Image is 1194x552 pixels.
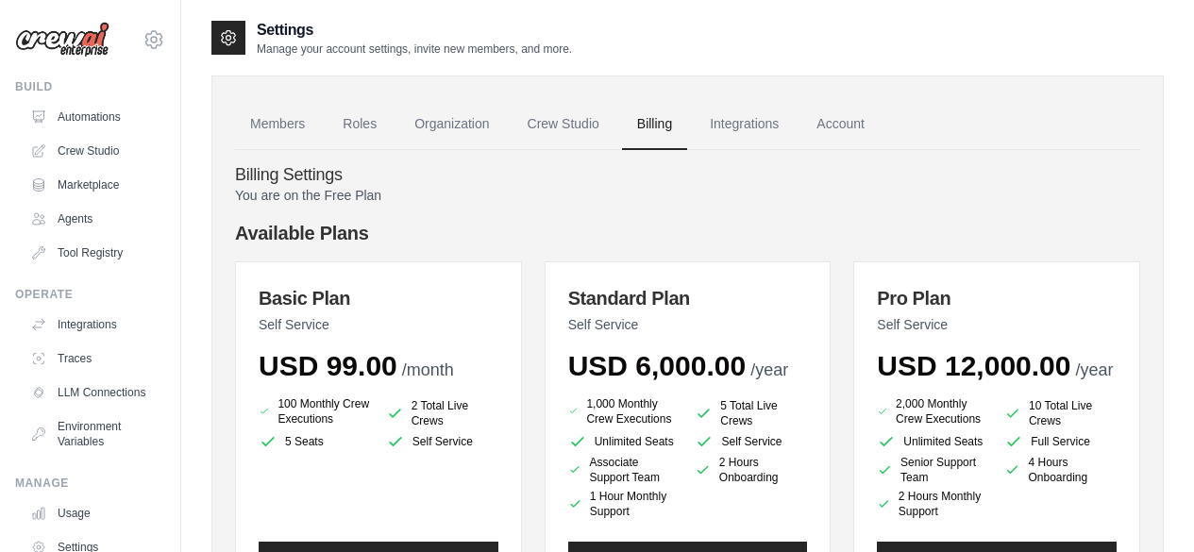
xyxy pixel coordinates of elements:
span: USD 6,000.00 [568,350,746,381]
li: Unlimited Seats [877,432,989,451]
span: /month [402,360,454,379]
li: 2 Total Live Crews [386,398,498,428]
p: You are on the Free Plan [235,186,1140,205]
a: Environment Variables [23,411,165,457]
span: /year [750,360,788,379]
a: Tool Registry [23,238,165,268]
li: 2 Hours Onboarding [695,455,807,485]
li: 5 Seats [259,432,371,451]
li: Self Service [386,432,498,451]
h3: Pro Plan [877,285,1117,311]
a: Account [801,99,880,150]
img: Logo [15,22,109,58]
a: Members [235,99,320,150]
span: USD 12,000.00 [877,350,1070,381]
a: Roles [328,99,392,150]
li: Senior Support Team [877,455,989,485]
p: Self Service [877,315,1117,334]
a: Organization [399,99,504,150]
li: 1,000 Monthly Crew Executions [568,394,681,428]
a: Integrations [23,309,165,340]
h4: Available Plans [235,220,1140,246]
h4: Billing Settings [235,165,1140,186]
a: Agents [23,204,165,234]
a: Billing [622,99,687,150]
p: Self Service [568,315,808,334]
li: 4 Hours Onboarding [1004,455,1117,485]
a: Traces [23,343,165,374]
li: 2,000 Monthly Crew Executions [877,394,989,428]
a: Crew Studio [513,99,614,150]
span: /year [1075,360,1113,379]
span: USD 99.00 [259,350,397,381]
div: Manage [15,476,165,491]
li: 1 Hour Monthly Support [568,489,681,519]
li: Self Service [695,432,807,451]
li: Unlimited Seats [568,432,681,451]
a: Usage [23,498,165,528]
a: Automations [23,102,165,132]
div: Build [15,79,165,94]
h3: Standard Plan [568,285,808,311]
h2: Settings [257,19,572,42]
a: LLM Connections [23,377,165,408]
li: 100 Monthly Crew Executions [259,394,371,428]
li: Associate Support Team [568,455,681,485]
li: Full Service [1004,432,1117,451]
a: Marketplace [23,170,165,200]
a: Integrations [695,99,794,150]
h3: Basic Plan [259,285,498,311]
li: 10 Total Live Crews [1004,398,1117,428]
p: Self Service [259,315,498,334]
div: Operate [15,287,165,302]
a: Crew Studio [23,136,165,166]
li: 2 Hours Monthly Support [877,489,989,519]
p: Manage your account settings, invite new members, and more. [257,42,572,57]
li: 5 Total Live Crews [695,398,807,428]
